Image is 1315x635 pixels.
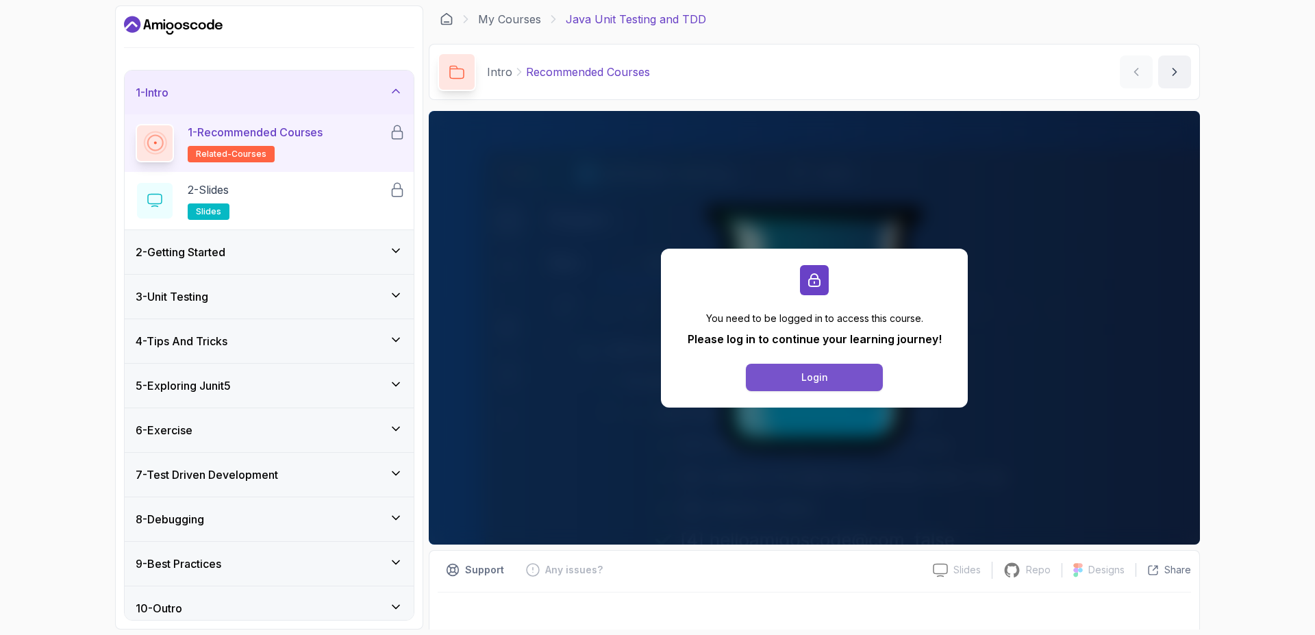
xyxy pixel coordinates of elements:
button: 9-Best Practices [125,542,414,586]
h3: 8 - Debugging [136,511,204,527]
button: 1-Intro [125,71,414,114]
h3: 9 - Best Practices [136,556,221,572]
p: Slides [953,563,981,577]
button: previous content [1120,55,1153,88]
p: Repo [1026,563,1051,577]
span: related-courses [196,149,266,160]
button: 4-Tips And Tricks [125,319,414,363]
h3: 4 - Tips And Tricks [136,333,227,349]
button: 6-Exercise [125,408,414,452]
a: Dashboard [440,12,453,26]
h3: 6 - Exercise [136,422,192,438]
a: Dashboard [124,14,223,36]
button: next content [1158,55,1191,88]
p: 1 - Recommended Courses [188,124,323,140]
button: 7-Test Driven Development [125,453,414,497]
h3: 2 - Getting Started [136,244,225,260]
div: Login [801,371,828,384]
p: Recommended Courses [526,64,650,80]
button: Support button [438,559,512,581]
h3: 1 - Intro [136,84,168,101]
p: 2 - Slides [188,182,229,198]
p: Share [1164,563,1191,577]
button: 1-Recommended Coursesrelated-courses [136,124,403,162]
span: slides [196,206,221,217]
h3: 3 - Unit Testing [136,288,208,305]
button: Share [1136,563,1191,577]
button: 5-Exploring Junit5 [125,364,414,408]
p: Any issues? [545,563,603,577]
h3: 7 - Test Driven Development [136,466,278,483]
p: Intro [487,64,512,80]
button: Login [746,364,883,391]
h3: 5 - Exploring Junit5 [136,377,231,394]
button: 3-Unit Testing [125,275,414,319]
p: Support [465,563,504,577]
p: Please log in to continue your learning journey! [688,331,942,347]
p: You need to be logged in to access this course. [688,312,942,325]
button: 8-Debugging [125,497,414,541]
button: 2-Getting Started [125,230,414,274]
button: 2-Slidesslides [136,182,403,220]
p: Designs [1088,563,1125,577]
a: My Courses [478,11,541,27]
button: 10-Outro [125,586,414,630]
p: Java Unit Testing and TDD [566,11,706,27]
h3: 10 - Outro [136,600,182,617]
